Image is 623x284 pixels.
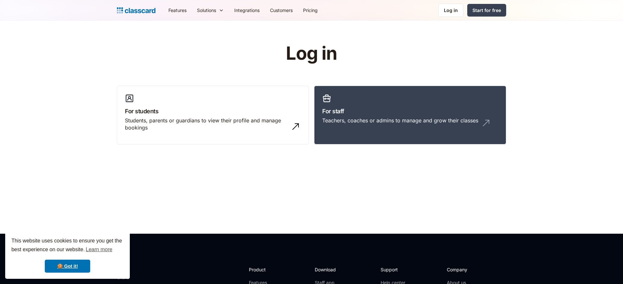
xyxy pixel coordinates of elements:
[322,107,498,116] h3: For staff
[472,7,501,14] div: Start for free
[209,43,415,64] h1: Log in
[322,117,478,124] div: Teachers, coaches or admins to manage and grow their classes
[117,6,155,15] a: home
[125,107,301,116] h3: For students
[381,266,407,273] h2: Support
[249,266,284,273] h2: Product
[315,266,341,273] h2: Download
[467,4,506,17] a: Start for free
[5,231,130,279] div: cookieconsent
[444,7,458,14] div: Log in
[45,260,90,273] a: dismiss cookie message
[229,3,265,18] a: Integrations
[314,86,506,145] a: For staffTeachers, coaches or admins to manage and grow their classes
[197,7,216,14] div: Solutions
[117,86,309,145] a: For studentsStudents, parents or guardians to view their profile and manage bookings
[265,3,298,18] a: Customers
[163,3,192,18] a: Features
[192,3,229,18] div: Solutions
[11,237,124,254] span: This website uses cookies to ensure you get the best experience on our website.
[447,266,490,273] h2: Company
[85,245,113,254] a: learn more about cookies
[298,3,323,18] a: Pricing
[125,117,288,131] div: Students, parents or guardians to view their profile and manage bookings
[438,4,463,17] a: Log in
